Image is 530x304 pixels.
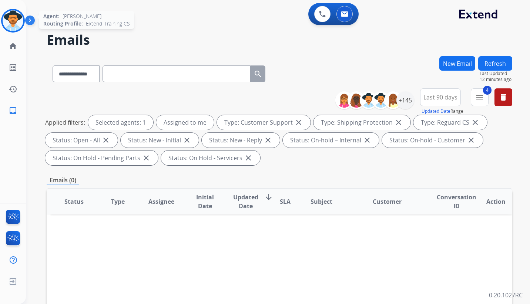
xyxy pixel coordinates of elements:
[64,197,84,206] span: Status
[475,93,484,102] mat-icon: menu
[86,20,130,27] span: Extend_Training CS
[423,96,457,99] span: Last 90 days
[45,133,118,148] div: Status: Open - All
[422,108,463,114] span: Range
[311,197,332,206] span: Subject
[161,151,260,165] div: Status: On Hold - Servicers
[88,115,153,130] div: Selected agents: 1
[9,85,17,94] mat-icon: history
[9,42,17,51] mat-icon: home
[483,86,492,95] span: 4
[254,70,262,78] mat-icon: search
[121,133,199,148] div: Status: New - Initial
[182,136,191,145] mat-icon: close
[313,115,410,130] div: Type: Shipping Protection
[45,118,85,127] p: Applied filters:
[478,56,512,71] button: Refresh
[471,118,480,127] mat-icon: close
[142,153,151,162] mat-icon: close
[264,136,272,145] mat-icon: close
[422,108,450,114] button: Updated Date
[189,193,221,210] span: Initial Date
[396,91,414,109] div: +145
[499,93,508,102] mat-icon: delete
[9,106,17,115] mat-icon: inbox
[148,197,174,206] span: Assignee
[283,133,379,148] div: Status: On-hold – Internal
[156,115,214,130] div: Assigned to me
[202,133,280,148] div: Status: New - Reply
[480,71,512,77] span: Last Updated:
[439,56,475,71] button: New Email
[101,136,110,145] mat-icon: close
[233,193,258,210] span: Updated Date
[47,33,512,47] h2: Emails
[3,10,23,31] img: avatar
[363,136,372,145] mat-icon: close
[217,115,311,130] div: Type: Customer Support
[489,291,523,300] p: 0.20.1027RC
[480,77,512,82] span: 12 minutes ago
[373,197,402,206] span: Customer
[45,151,158,165] div: Status: On Hold - Pending Parts
[394,118,403,127] mat-icon: close
[43,20,83,27] span: Routing Profile:
[294,118,303,127] mat-icon: close
[47,176,79,185] p: Emails (0)
[467,136,476,145] mat-icon: close
[437,193,476,210] span: Conversation ID
[9,63,17,72] mat-icon: list_alt
[244,153,253,162] mat-icon: close
[264,193,273,202] mat-icon: arrow_downward
[471,88,489,106] button: 4
[43,13,60,20] span: Agent:
[420,88,461,106] button: Last 90 days
[280,197,291,206] span: SLA
[111,197,125,206] span: Type
[382,133,483,148] div: Status: On-hold - Customer
[63,13,101,20] span: [PERSON_NAME]
[469,189,512,215] th: Action
[413,115,487,130] div: Type: Reguard CS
